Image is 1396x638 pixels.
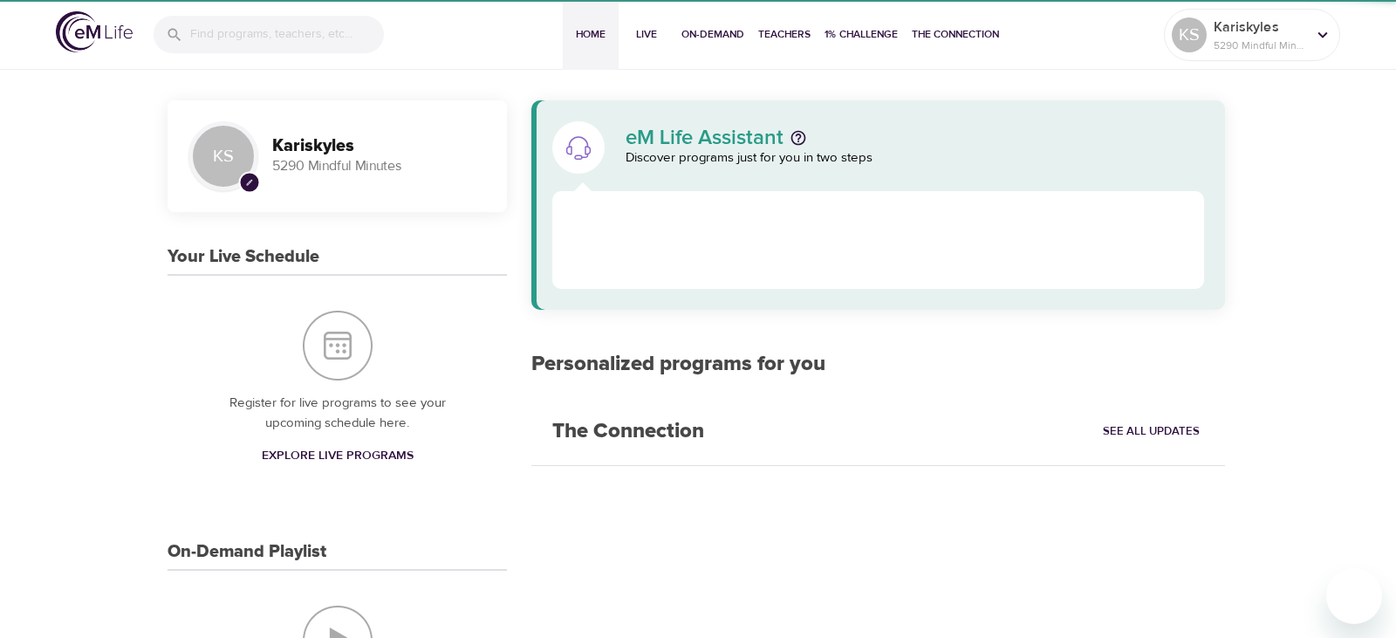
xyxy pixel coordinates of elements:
[1214,17,1306,38] p: Kariskyles
[272,156,486,176] p: 5290 Mindful Minutes
[626,148,1204,168] p: Discover programs just for you in two steps
[825,25,898,44] span: 1% Challenge
[570,25,612,44] span: Home
[168,542,326,562] h3: On-Demand Playlist
[1172,17,1207,52] div: KS
[758,25,811,44] span: Teachers
[1098,418,1204,445] a: See All Updates
[188,121,258,191] div: KS
[255,440,421,472] a: Explore Live Programs
[190,16,384,53] input: Find programs, teachers, etc...
[262,445,414,467] span: Explore Live Programs
[168,247,319,267] h3: Your Live Schedule
[681,25,744,44] span: On-Demand
[565,134,592,161] img: eM Life Assistant
[626,127,784,148] p: eM Life Assistant
[1326,568,1382,624] iframe: Button to launch messaging window
[531,398,725,465] h2: The Connection
[303,311,373,381] img: Your Live Schedule
[272,136,486,156] h3: Kariskyles
[1103,422,1200,442] span: See All Updates
[202,394,472,433] p: Register for live programs to see your upcoming schedule here.
[912,25,999,44] span: The Connection
[56,11,133,52] img: logo
[1214,38,1306,53] p: 5290 Mindful Minutes
[531,352,1225,377] h2: Personalized programs for you
[626,25,667,44] span: Live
